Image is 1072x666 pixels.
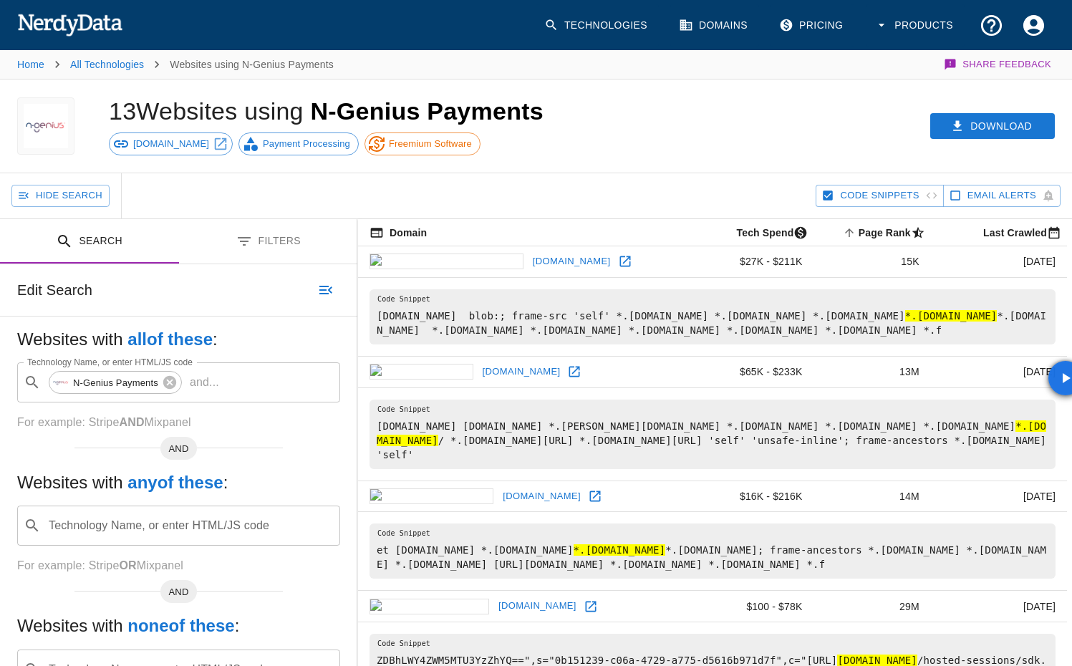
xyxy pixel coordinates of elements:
b: all of these [127,329,213,349]
p: For example: Stripe Mixpanel [17,557,340,574]
h5: Websites with : [17,471,340,494]
img: trueprofile.io icon [370,488,493,504]
nav: breadcrumb [17,50,334,79]
a: Domains [670,4,759,47]
span: Get email alerts with newly found website results. Click to enable. [967,188,1036,204]
h1: 13 Websites using [109,97,544,125]
a: Technologies [536,4,659,47]
a: Open trueprofile.io in new window [584,486,606,507]
b: OR [119,559,136,571]
p: For example: Stripe Mixpanel [17,414,340,431]
h6: Edit Search [17,279,92,301]
span: N-Genius Payments [310,97,543,125]
a: Payment Processing [238,132,359,155]
h5: Websites with : [17,328,340,351]
a: [DOMAIN_NAME] [479,361,564,383]
td: 29M [813,591,930,622]
a: All Technologies [70,59,144,70]
button: Account Settings [1013,4,1055,47]
span: Most recent date this website was successfully crawled [965,224,1067,241]
td: [DATE] [931,356,1067,387]
span: Freemium Software [381,137,480,151]
span: N-Genius Payments [65,375,166,391]
a: Open foreverliving.com in new window [614,251,636,272]
span: AND [160,442,198,456]
button: Support and Documentation [970,4,1013,47]
button: Products [866,4,965,47]
td: $65K - $233K [689,356,814,387]
b: none of these [127,616,234,635]
a: [DOMAIN_NAME] [109,132,233,155]
hl: [DOMAIN_NAME] [837,655,917,666]
pre: [DOMAIN_NAME] [DOMAIN_NAME] *.[PERSON_NAME][DOMAIN_NAME] *.[DOMAIN_NAME] *.[DOMAIN_NAME] *.[DOMAI... [370,400,1056,469]
a: [DOMAIN_NAME] [499,486,584,508]
img: N-Genius Payments logo [24,97,68,155]
a: [DOMAIN_NAME] [495,595,580,617]
pre: [DOMAIN_NAME] blob:; frame-src 'self' *.[DOMAIN_NAME] *.[DOMAIN_NAME] *.[DOMAIN_NAME] *.[DOMAIN_N... [370,289,1056,344]
h5: Websites with : [17,614,340,637]
td: $16K - $216K [689,481,814,512]
hl: *.[DOMAIN_NAME] [905,310,998,322]
button: Download [930,113,1055,140]
td: $27K - $211K [689,246,814,278]
a: Pricing [771,4,854,47]
td: $100 - $78K [689,591,814,622]
span: The registered domain name (i.e. "nerdydata.com"). [370,224,427,241]
b: AND [119,416,144,428]
button: Share Feedback [942,50,1055,79]
img: abuauf.com icon [370,599,489,614]
button: Hide Code Snippets [816,185,943,207]
img: foreverliving.com icon [370,254,523,269]
span: Hide Code Snippets [840,188,919,204]
span: The estimated minimum and maximum annual tech spend each webpage has, based on the free, freemium... [718,224,814,241]
td: 14M [813,481,930,512]
label: Technology Name, or enter HTML/JS code [27,356,193,368]
button: Get email alerts with newly found website results. Click to enable. [943,185,1061,207]
div: N-Genius Payments [49,371,182,394]
hl: *.[DOMAIN_NAME] [377,420,1046,446]
td: [DATE] [931,591,1067,622]
pre: et [DOMAIN_NAME] *.[DOMAIN_NAME] *.[DOMAIN_NAME]; frame-ancestors *.[DOMAIN_NAME] *.[DOMAIN_NAME]... [370,523,1056,579]
p: Websites using N-Genius Payments [170,57,334,72]
button: Hide Search [11,185,110,207]
hl: *.[DOMAIN_NAME] [574,544,666,556]
img: i-d-s.com icon [370,364,473,380]
img: NerdyData.com [17,10,122,39]
span: [DOMAIN_NAME] [125,137,217,151]
a: Open i-d-s.com in new window [564,361,585,382]
p: and ... [184,374,225,391]
span: A page popularity ranking based on a domain's backlinks. Smaller numbers signal more popular doma... [840,224,931,241]
a: Home [17,59,44,70]
a: Open abuauf.com in new window [580,596,602,617]
span: Payment Processing [255,137,358,151]
a: [DOMAIN_NAME] [529,251,614,273]
td: 15K [813,246,930,278]
b: any of these [127,473,223,492]
button: Filters [179,219,358,264]
td: [DATE] [931,481,1067,512]
span: AND [160,585,198,599]
td: [DATE] [931,246,1067,278]
td: 13M [813,356,930,387]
